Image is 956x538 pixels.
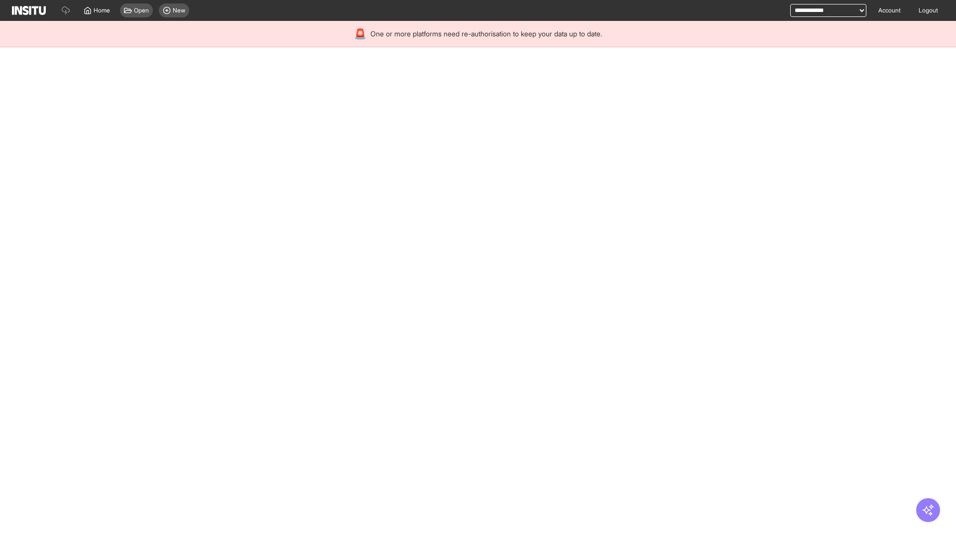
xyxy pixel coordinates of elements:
[134,6,149,14] span: Open
[94,6,110,14] span: Home
[173,6,185,14] span: New
[12,6,46,15] img: Logo
[370,29,602,39] span: One or more platforms need re-authorisation to keep your data up to date.
[354,27,366,41] div: 🚨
